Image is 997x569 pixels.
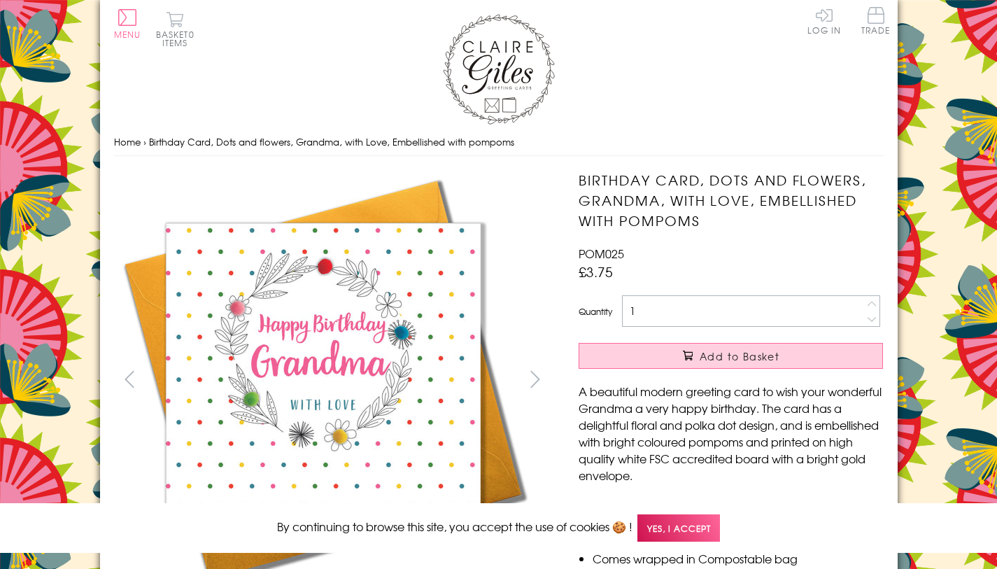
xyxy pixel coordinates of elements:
[579,170,883,230] h1: Birthday Card, Dots and flowers, Grandma, with Love, Embellished with pompoms
[114,28,141,41] span: Menu
[162,28,195,49] span: 0 items
[156,11,195,47] button: Basket0 items
[807,7,841,34] a: Log In
[861,7,891,34] span: Trade
[443,14,555,125] img: Claire Giles Greetings Cards
[861,7,891,37] a: Trade
[593,500,883,517] li: Dimensions: 150mm x 150mm
[579,305,612,318] label: Quantity
[579,343,883,369] button: Add to Basket
[637,514,720,542] span: Yes, I accept
[519,363,551,395] button: next
[114,363,146,395] button: prev
[579,245,624,262] span: POM025
[114,9,141,38] button: Menu
[114,135,141,148] a: Home
[114,128,884,157] nav: breadcrumbs
[149,135,514,148] span: Birthday Card, Dots and flowers, Grandma, with Love, Embellished with pompoms
[579,383,883,484] p: A beautiful modern greeting card to wish your wonderful Grandma a very happy birthday. The card h...
[579,262,613,281] span: £3.75
[700,349,779,363] span: Add to Basket
[143,135,146,148] span: ›
[593,550,883,567] li: Comes wrapped in Compostable bag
